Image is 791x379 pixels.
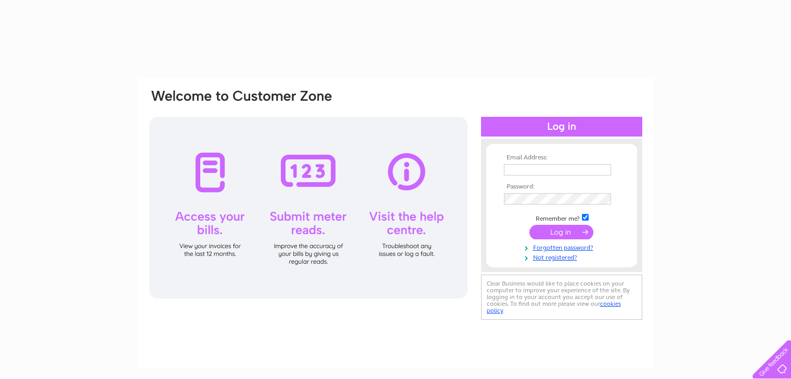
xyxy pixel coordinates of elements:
a: Forgotten password? [504,242,622,252]
div: Clear Business would like to place cookies on your computer to improve your experience of the sit... [481,275,642,320]
a: cookies policy [487,300,621,314]
input: Submit [529,225,593,239]
th: Password: [501,183,622,191]
th: Email Address: [501,154,622,161]
a: Not registered? [504,252,622,262]
td: Remember me? [501,212,622,223]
